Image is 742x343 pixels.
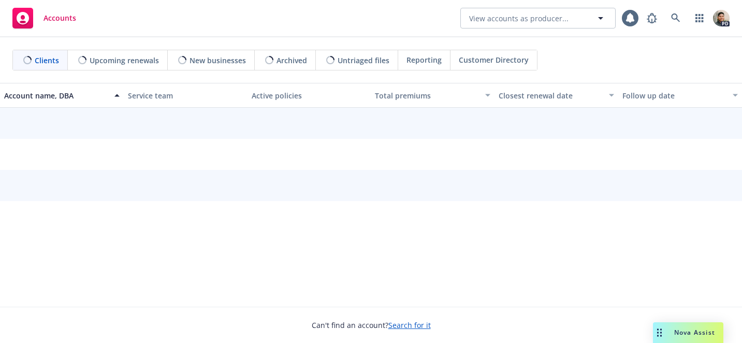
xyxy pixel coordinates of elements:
[248,83,371,108] button: Active policies
[388,320,431,330] a: Search for it
[8,4,80,33] a: Accounts
[371,83,494,108] button: Total premiums
[665,8,686,28] a: Search
[459,54,529,65] span: Customer Directory
[499,90,603,101] div: Closest renewal date
[338,55,389,66] span: Untriaged files
[4,90,108,101] div: Account name, DBA
[622,90,726,101] div: Follow up date
[653,322,723,343] button: Nova Assist
[124,83,248,108] button: Service team
[190,55,246,66] span: New businesses
[653,322,666,343] div: Drag to move
[277,55,307,66] span: Archived
[460,8,616,28] button: View accounts as producer...
[689,8,710,28] a: Switch app
[494,83,618,108] button: Closest renewal date
[406,54,442,65] span: Reporting
[35,55,59,66] span: Clients
[674,328,715,337] span: Nova Assist
[312,320,431,331] span: Can't find an account?
[375,90,479,101] div: Total premiums
[618,83,742,108] button: Follow up date
[128,90,243,101] div: Service team
[713,10,730,26] img: photo
[642,8,662,28] a: Report a Bug
[252,90,367,101] div: Active policies
[43,14,76,22] span: Accounts
[469,13,569,24] span: View accounts as producer...
[90,55,159,66] span: Upcoming renewals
